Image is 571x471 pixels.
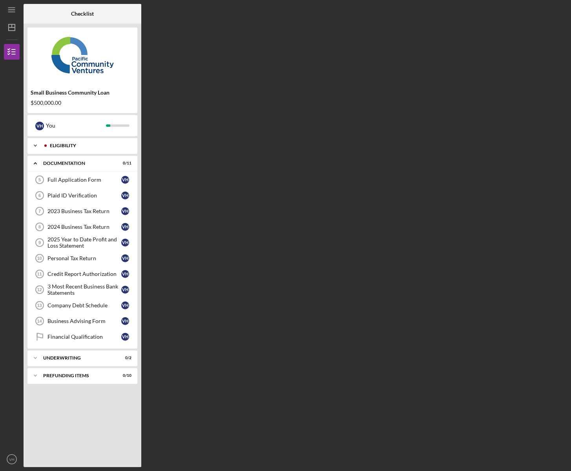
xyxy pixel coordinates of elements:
a: 10Personal Tax ReturnVH [31,250,133,266]
tspan: 13 [37,303,42,308]
a: 72023 Business Tax ReturnVH [31,203,133,219]
tspan: 7 [38,209,41,214]
div: Credit Report Authorization [47,271,121,277]
img: Product logo [27,31,137,78]
tspan: 12 [37,287,42,292]
div: V H [121,223,129,231]
a: 123 Most Recent Business Bank StatementsVH [31,282,133,298]
tspan: 8 [38,225,41,229]
div: 2025 Year to Date Profit and Loss Statement [47,236,121,249]
text: VH [9,457,14,462]
b: Checklist [71,11,94,17]
div: 0 / 2 [117,356,131,360]
div: You [46,119,106,132]
a: 5Full Application FormVH [31,172,133,188]
div: 2024 Business Tax Return [47,224,121,230]
button: VH [4,451,20,467]
div: V H [121,239,129,246]
tspan: 5 [38,177,41,182]
div: Full Application Form [47,177,121,183]
a: 82024 Business Tax ReturnVH [31,219,133,235]
div: Personal Tax Return [47,255,121,261]
div: Plaid ID Verification [47,192,121,199]
div: V H [121,207,129,215]
div: Documentation [43,161,112,166]
div: V H [121,176,129,184]
tspan: 10 [37,256,42,261]
tspan: 9 [38,240,41,245]
div: Eligibility [50,143,128,148]
a: 14Business Advising FormVH [31,313,133,329]
div: V H [121,286,129,294]
div: 0 / 11 [117,161,131,166]
div: $500,000.00 [31,100,134,106]
div: V H [35,122,44,130]
div: Small Business Community Loan [31,89,134,96]
tspan: 11 [37,272,42,276]
div: Company Debt Schedule [47,302,121,309]
div: Business Advising Form [47,318,121,324]
div: V H [121,317,129,325]
div: V H [121,301,129,309]
div: V H [121,192,129,199]
tspan: 14 [37,319,42,323]
a: 13Company Debt ScheduleVH [31,298,133,313]
div: Financial Qualification [47,334,121,340]
div: V H [121,333,129,341]
a: 6Plaid ID VerificationVH [31,188,133,203]
a: 11Credit Report AuthorizationVH [31,266,133,282]
div: Prefunding Items [43,373,112,378]
div: 0 / 10 [117,373,131,378]
div: V H [121,270,129,278]
tspan: 6 [38,193,41,198]
div: Underwriting [43,356,112,360]
a: Financial QualificationVH [31,329,133,345]
a: 92025 Year to Date Profit and Loss StatementVH [31,235,133,250]
div: 2023 Business Tax Return [47,208,121,214]
div: 3 Most Recent Business Bank Statements [47,283,121,296]
div: V H [121,254,129,262]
